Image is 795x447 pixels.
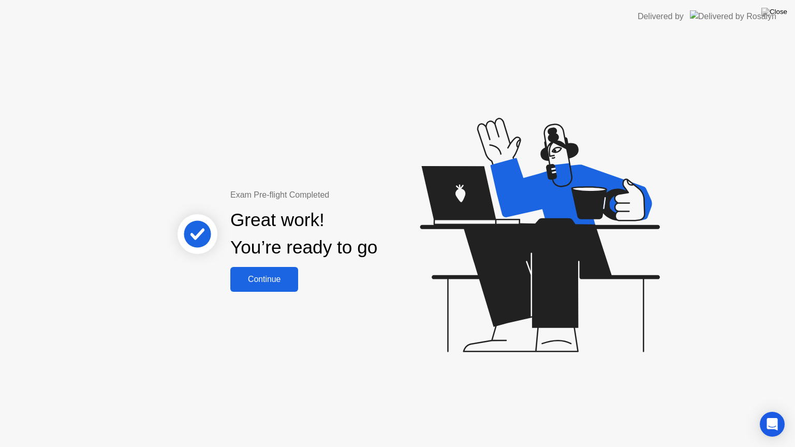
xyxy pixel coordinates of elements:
[638,10,684,23] div: Delivered by
[230,189,444,201] div: Exam Pre-flight Completed
[233,275,295,284] div: Continue
[230,267,298,292] button: Continue
[760,412,785,437] div: Open Intercom Messenger
[230,206,377,261] div: Great work! You’re ready to go
[761,8,787,16] img: Close
[690,10,776,22] img: Delivered by Rosalyn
